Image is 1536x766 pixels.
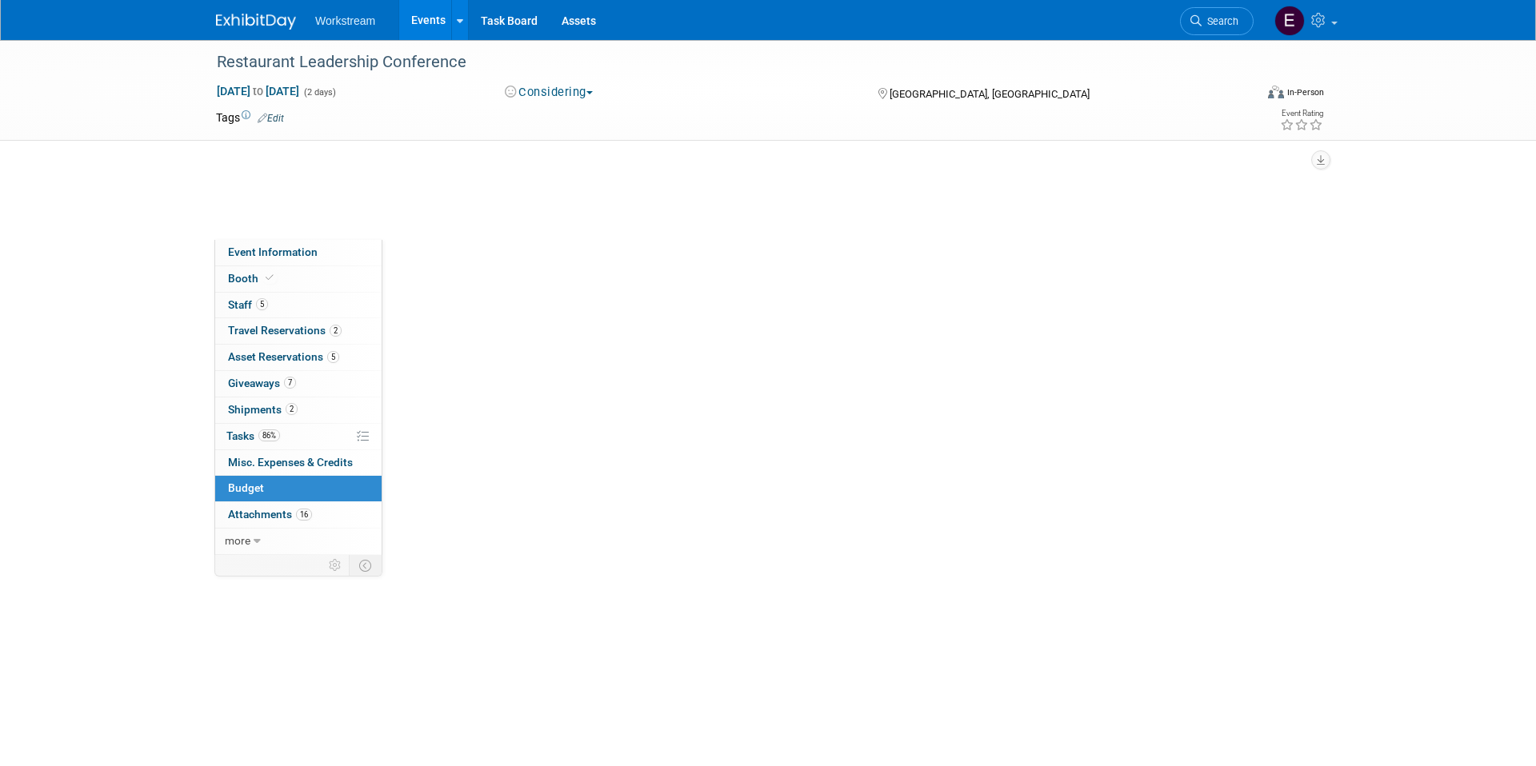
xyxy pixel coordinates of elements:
span: 16 [296,509,312,521]
span: Attachments [228,508,312,521]
span: 7 [284,377,296,389]
a: Shipments2 [215,397,382,423]
div: Event Format [1159,83,1324,107]
a: Travel Reservations2 [215,318,382,344]
img: ExhibitDay [216,14,296,30]
a: Tasks86% [215,424,382,449]
span: Asset Reservations [228,350,339,363]
div: Restaurant Leadership Conference [211,48,1230,77]
span: Booth [228,272,277,285]
div: In-Person [1286,86,1324,98]
a: Staff5 [215,293,382,318]
a: Misc. Expenses & Credits [215,450,382,476]
button: Considering [499,84,599,101]
a: Budget [215,476,382,501]
span: 86% [258,429,280,441]
a: Asset Reservations5 [215,345,382,370]
span: 2 [330,325,342,337]
img: Ellie Mirman [1274,6,1305,36]
a: Attachments16 [215,502,382,528]
span: 2 [286,403,298,415]
span: Tasks [226,429,280,442]
span: [DATE] [DATE] [216,84,300,98]
td: Toggle Event Tabs [350,555,382,576]
span: Staff [228,298,268,311]
span: Event Information [228,245,318,258]
td: Tags [216,110,284,126]
span: Search [1202,15,1238,27]
span: 5 [256,298,268,310]
span: Workstream [315,14,375,27]
img: Format-Inperson.png [1268,86,1284,98]
span: more [225,534,250,547]
a: more [215,529,382,554]
span: Shipments [228,403,298,416]
span: [GEOGRAPHIC_DATA], [GEOGRAPHIC_DATA] [890,88,1090,100]
a: Giveaways7 [215,371,382,397]
a: Search [1180,7,1254,35]
span: Travel Reservations [228,324,342,337]
span: 5 [327,351,339,363]
div: Event Rating [1280,110,1323,118]
span: to [250,85,266,98]
i: Booth reservation complete [266,273,274,282]
a: Booth [215,266,382,292]
a: Event Information [215,240,382,265]
td: Personalize Event Tab Strip [322,555,350,576]
span: Misc. Expenses & Credits [228,456,353,469]
span: (2 days) [302,87,336,98]
span: Giveaways [228,377,296,389]
a: Edit [258,113,284,124]
span: Budget [228,481,264,494]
